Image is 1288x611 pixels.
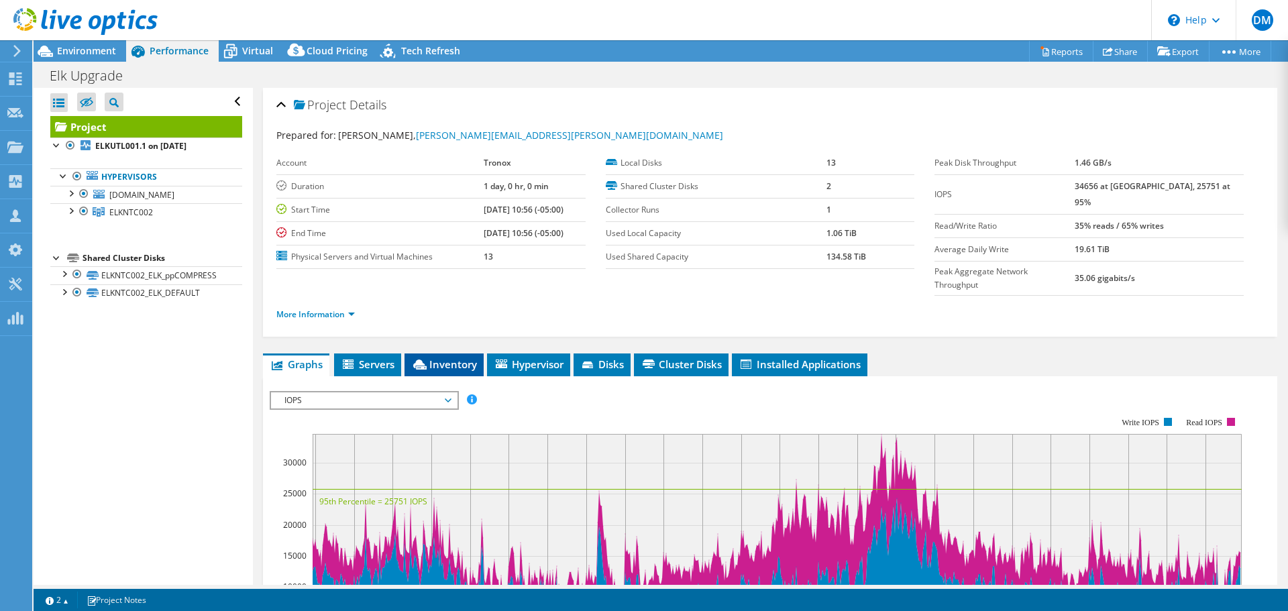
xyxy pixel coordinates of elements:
[606,156,826,170] label: Local Disks
[826,227,857,239] b: 1.06 TiB
[1075,157,1112,168] b: 1.46 GB/s
[50,266,242,284] a: ELKNTC002_ELK_ppCOMPRESS
[276,203,484,217] label: Start Time
[276,227,484,240] label: End Time
[580,357,624,371] span: Disks
[44,68,144,83] h1: Elk Upgrade
[484,204,563,215] b: [DATE] 10:56 (-05:00)
[50,186,242,203] a: [DOMAIN_NAME]
[606,227,826,240] label: Used Local Capacity
[826,180,831,192] b: 2
[484,157,511,168] b: Tronox
[1147,41,1210,62] a: Export
[826,251,866,262] b: 134.58 TiB
[283,550,307,561] text: 15000
[1209,41,1271,62] a: More
[484,180,549,192] b: 1 day, 0 hr, 0 min
[739,357,861,371] span: Installed Applications
[283,457,307,468] text: 30000
[283,581,307,592] text: 10000
[50,203,242,221] a: ELKNTC002
[494,357,563,371] span: Hypervisor
[57,44,116,57] span: Environment
[606,203,826,217] label: Collector Runs
[1075,220,1164,231] b: 35% reads / 65% writes
[95,140,186,152] b: ELKUTL001.1 on [DATE]
[278,392,450,408] span: IOPS
[411,357,477,371] span: Inventory
[1122,418,1159,427] text: Write IOPS
[1093,41,1148,62] a: Share
[934,188,1075,201] label: IOPS
[276,180,484,193] label: Duration
[484,251,493,262] b: 13
[1187,418,1223,427] text: Read IOPS
[294,99,346,112] span: Project
[934,156,1075,170] label: Peak Disk Throughput
[77,592,156,608] a: Project Notes
[934,219,1075,233] label: Read/Write Ratio
[50,116,242,137] a: Project
[606,180,826,193] label: Shared Cluster Disks
[484,227,563,239] b: [DATE] 10:56 (-05:00)
[1075,180,1230,208] b: 34656 at [GEOGRAPHIC_DATA], 25751 at 95%
[276,250,484,264] label: Physical Servers and Virtual Machines
[350,97,386,113] span: Details
[1075,272,1135,284] b: 35.06 gigabits/s
[283,519,307,531] text: 20000
[341,357,394,371] span: Servers
[83,250,242,266] div: Shared Cluster Disks
[319,496,427,507] text: 95th Percentile = 25751 IOPS
[307,44,368,57] span: Cloud Pricing
[826,204,831,215] b: 1
[36,592,78,608] a: 2
[109,189,174,201] span: [DOMAIN_NAME]
[934,265,1075,292] label: Peak Aggregate Network Throughput
[242,44,273,57] span: Virtual
[276,156,484,170] label: Account
[338,129,723,142] span: [PERSON_NAME],
[934,243,1075,256] label: Average Daily Write
[283,488,307,499] text: 25000
[50,137,242,155] a: ELKUTL001.1 on [DATE]
[826,157,836,168] b: 13
[50,284,242,302] a: ELKNTC002_ELK_DEFAULT
[1168,14,1180,26] svg: \n
[1029,41,1093,62] a: Reports
[416,129,723,142] a: [PERSON_NAME][EMAIL_ADDRESS][PERSON_NAME][DOMAIN_NAME]
[50,168,242,186] a: Hypervisors
[641,357,722,371] span: Cluster Disks
[276,129,336,142] label: Prepared for:
[276,309,355,320] a: More Information
[606,250,826,264] label: Used Shared Capacity
[1252,9,1273,31] span: DM
[1075,243,1110,255] b: 19.61 TiB
[150,44,209,57] span: Performance
[270,357,323,371] span: Graphs
[401,44,460,57] span: Tech Refresh
[109,207,153,218] span: ELKNTC002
